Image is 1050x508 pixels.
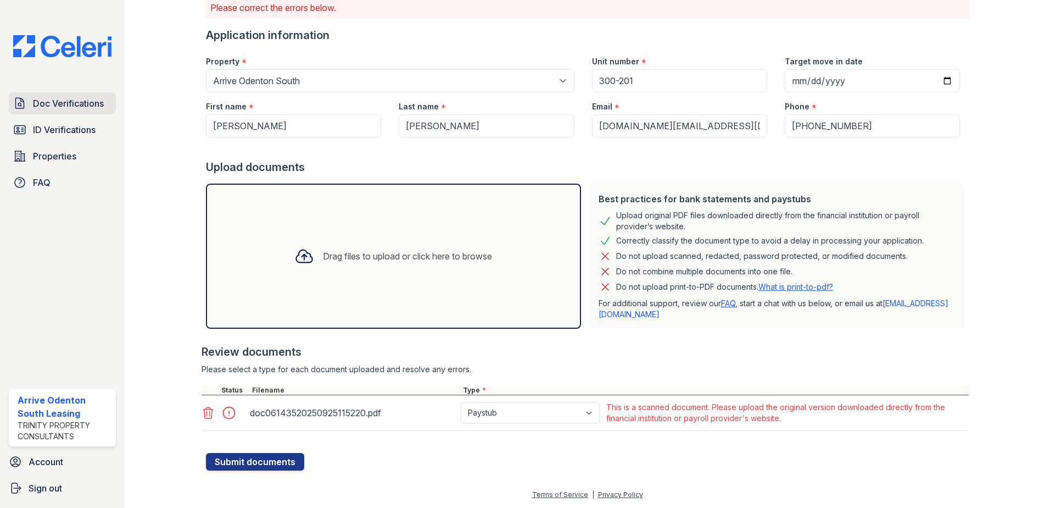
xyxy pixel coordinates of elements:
[616,250,908,263] div: Do not upload scanned, redacted, password protected, or modified documents.
[206,453,304,471] button: Submit documents
[592,101,612,112] label: Email
[206,101,247,112] label: First name
[599,298,956,320] p: For additional support, review our , start a chat with us below, or email us at
[598,490,643,499] a: Privacy Policy
[33,97,104,110] span: Doc Verifications
[616,234,924,247] div: Correctly classify the document type to avoid a delay in processing your application.
[210,1,964,14] p: Please correct the errors below.
[206,56,239,67] label: Property
[4,477,120,499] a: Sign out
[721,299,735,308] a: FAQ
[29,455,63,468] span: Account
[219,386,250,395] div: Status
[202,364,969,375] div: Please select a type for each document uploaded and resolve any errors.
[616,265,792,278] div: Do not combine multiple documents into one file.
[599,192,956,206] div: Best practices for bank statements and paystubs
[461,386,969,395] div: Type
[29,482,62,495] span: Sign out
[33,176,51,189] span: FAQ
[18,394,111,420] div: Arrive Odenton South Leasing
[785,56,863,67] label: Target move in date
[592,490,594,499] div: |
[33,150,76,163] span: Properties
[323,250,492,263] div: Drag files to upload or click here to browse
[532,490,588,499] a: Terms of Service
[785,101,809,112] label: Phone
[758,282,833,291] a: What is print-to-pdf?
[606,402,967,424] div: This is a scanned document. Please upload the original version downloaded directly from the finan...
[616,210,956,232] div: Upload original PDF files downloaded directly from the financial institution or payroll provider’...
[9,145,116,167] a: Properties
[4,451,120,473] a: Account
[250,386,461,395] div: Filename
[616,281,833,292] p: Do not upload print-to-PDF documents.
[18,420,111,442] div: Trinity Property Consultants
[206,27,969,43] div: Application information
[202,344,969,360] div: Review documents
[592,56,639,67] label: Unit number
[4,35,120,57] img: CE_Logo_Blue-a8612792a0a2168367f1c8372b55b34899dd931a85d93a1a3d3e32e68fde9ad4.png
[250,404,456,422] div: doc06143520250925115220.pdf
[9,172,116,194] a: FAQ
[33,123,96,136] span: ID Verifications
[9,119,116,141] a: ID Verifications
[399,101,439,112] label: Last name
[206,159,969,175] div: Upload documents
[9,92,116,114] a: Doc Verifications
